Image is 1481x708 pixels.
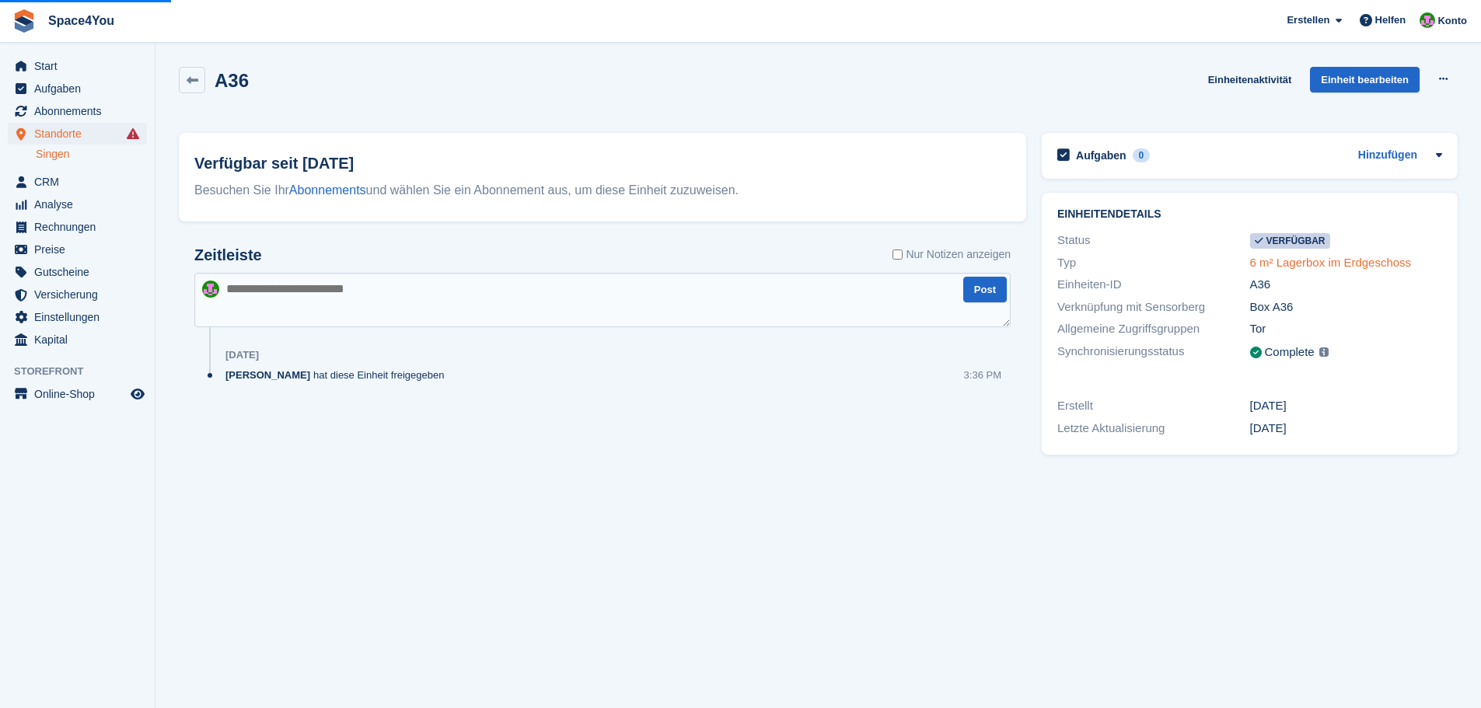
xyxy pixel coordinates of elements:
[8,78,147,99] a: menu
[1057,420,1249,438] div: Letzte Aktualisierung
[34,306,127,328] span: Einstellungen
[1250,420,1442,438] div: [DATE]
[34,329,127,351] span: Kapital
[1250,276,1442,294] div: A36
[1202,67,1298,92] a: Einheitenaktivität
[1057,254,1249,272] div: Typ
[8,261,147,283] a: menu
[1250,233,1330,249] span: Verfügbar
[34,55,127,77] span: Start
[892,246,903,263] input: Nur Notizen anzeigen
[1057,343,1249,362] div: Synchronisierungsstatus
[34,261,127,283] span: Gutscheine
[42,8,121,33] a: Space4You
[1057,298,1249,316] div: Verknüpfung mit Sensorberg
[225,349,259,361] div: [DATE]
[1250,320,1442,338] div: Tor
[34,239,127,260] span: Preise
[34,216,127,238] span: Rechnungen
[225,368,310,382] span: [PERSON_NAME]
[194,246,262,264] h2: Zeitleiste
[14,364,155,379] span: Storefront
[34,383,127,405] span: Online-Shop
[1310,67,1420,92] a: Einheit bearbeiten
[1076,148,1126,162] h2: Aufgaben
[1250,256,1412,269] a: 6 m² Lagerbox im Erdgeschoss
[128,385,147,403] a: Vorschau-Shop
[12,9,36,33] img: stora-icon-8386f47178a22dfd0bd8f6a31ec36ba5ce8667c1dd55bd0f319d3a0aa187defe.svg
[34,100,127,122] span: Abonnements
[8,123,147,145] a: menu
[1319,347,1329,357] img: icon-info-grey-7440780725fd019a000dd9b08b2336e03edf1995a4989e88bcd33f0948082b44.svg
[8,383,147,405] a: Speisekarte
[8,306,147,328] a: menu
[1057,208,1442,221] h2: Einheitendetails
[1287,12,1329,28] span: Erstellen
[225,368,452,382] div: hat diese Einheit freigegeben
[892,246,1011,263] label: Nur Notizen anzeigen
[1265,344,1315,361] div: Complete
[289,183,366,197] a: Abonnements
[8,329,147,351] a: menu
[127,127,139,140] i: Es sind Fehler bei der Synchronisierung von Smart-Einträgen aufgetreten
[8,239,147,260] a: menu
[8,100,147,122] a: menu
[34,123,127,145] span: Standorte
[963,277,1007,302] button: Post
[194,152,1011,175] h2: Verfügbar seit [DATE]
[964,368,1001,382] div: 3:36 PM
[1250,397,1442,415] div: [DATE]
[8,171,147,193] a: menu
[34,194,127,215] span: Analyse
[34,284,127,305] span: Versicherung
[8,284,147,305] a: menu
[194,181,1011,200] div: Besuchen Sie Ihr und wählen Sie ein Abonnement aus, um diese Einheit zuzuweisen.
[34,78,127,99] span: Aufgaben
[8,216,147,238] a: menu
[34,171,127,193] span: CRM
[8,194,147,215] a: menu
[1057,276,1249,294] div: Einheiten-ID
[36,147,147,162] a: Singen
[215,70,249,91] h2: A36
[1420,12,1435,28] img: Luca-André Talhoff
[1250,298,1442,316] div: Box A36
[1133,148,1151,162] div: 0
[1057,397,1249,415] div: Erstellt
[8,55,147,77] a: menu
[1375,12,1406,28] span: Helfen
[1057,232,1249,249] div: Status
[202,281,219,298] img: Luca-André Talhoff
[1057,320,1249,338] div: Allgemeine Zugriffsgruppen
[1358,147,1417,165] a: Hinzufügen
[1437,13,1467,29] span: Konto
